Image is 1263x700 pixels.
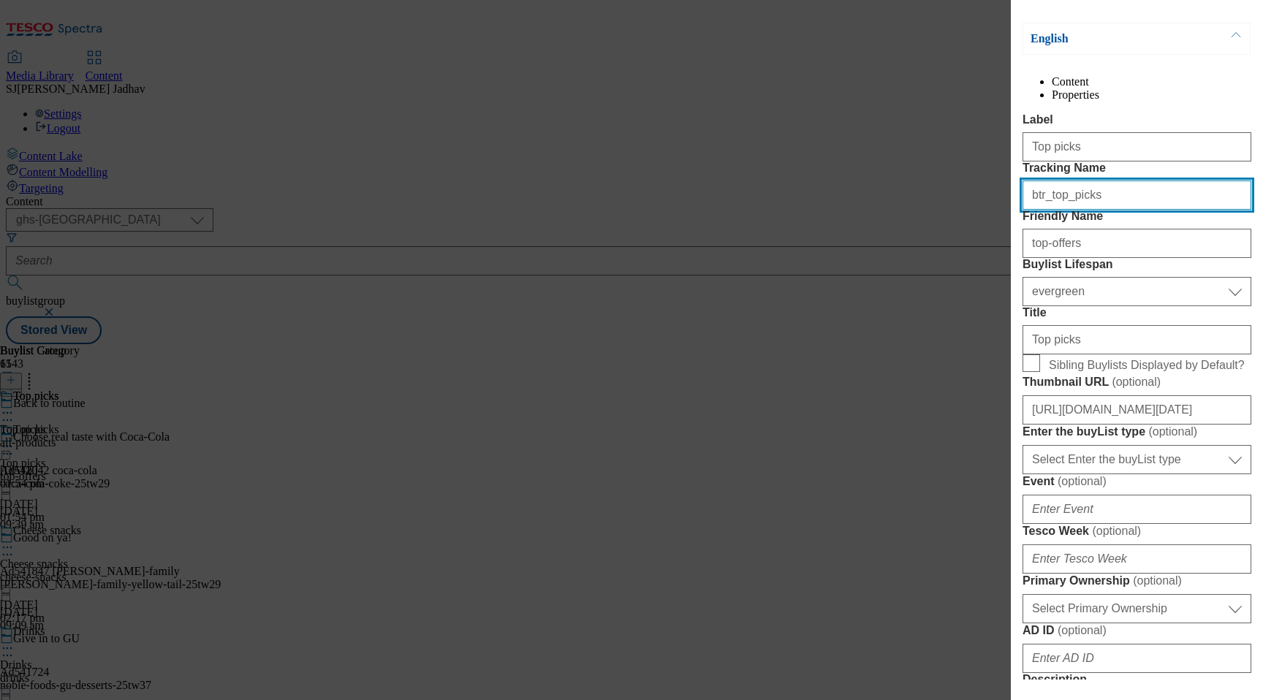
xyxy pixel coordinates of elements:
label: Description [1023,673,1251,686]
span: ( optional ) [1148,425,1197,438]
span: ( optional ) [1058,475,1107,487]
label: AD ID [1023,623,1251,638]
input: Enter Title [1023,325,1251,354]
label: Title [1023,306,1251,319]
label: Enter the buyList type [1023,425,1251,439]
input: Enter Label [1023,132,1251,161]
span: ( optional ) [1112,376,1161,388]
label: Primary Ownership [1023,574,1251,588]
span: ( optional ) [1058,624,1107,636]
label: Tracking Name [1023,161,1251,175]
label: Friendly Name [1023,210,1251,223]
li: Content [1052,75,1251,88]
li: Properties [1052,88,1251,102]
label: Label [1023,113,1251,126]
input: Enter AD ID [1023,644,1251,673]
span: ( optional ) [1092,525,1141,537]
label: Event [1023,474,1251,489]
label: Thumbnail URL [1023,375,1251,389]
span: ( optional ) [1133,574,1182,587]
p: English [1031,31,1184,46]
input: Enter Thumbnail URL [1023,395,1251,425]
label: Tesco Week [1023,524,1251,539]
input: Enter Event [1023,495,1251,524]
input: Enter Tesco Week [1023,544,1251,574]
input: Enter Friendly Name [1023,229,1251,258]
label: Buylist Lifespan [1023,258,1251,271]
span: Sibling Buylists Displayed by Default? [1049,359,1245,372]
input: Enter Tracking Name [1023,180,1251,210]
